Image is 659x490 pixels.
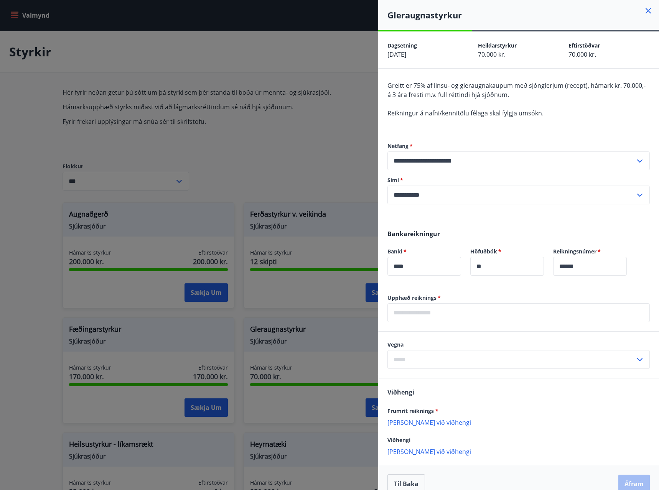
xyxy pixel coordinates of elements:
h4: Gleraugnastyrkur [387,9,659,21]
label: Upphæð reiknings [387,294,650,302]
label: Vegna [387,341,650,349]
span: Greitt er 75% af linsu- og gleraugnakaupum með sjónglerjum (recept), hámark kr. 70.000,- á 3 ára ... [387,81,646,99]
div: Upphæð reiknings [387,303,650,322]
label: Reikningsnúmer [553,248,627,255]
span: 70.000 kr. [478,50,506,59]
span: Eftirstöðvar [568,42,600,49]
label: Netfang [387,142,650,150]
label: Banki [387,248,461,255]
p: [PERSON_NAME] við viðhengi [387,418,650,426]
label: Höfuðbók [470,248,544,255]
span: 70.000 kr. [568,50,596,59]
span: Reikningur á nafni/kennitölu félaga skal fylgja umsókn. [387,109,544,117]
span: Bankareikningur [387,230,440,238]
span: Viðhengi [387,388,414,396]
p: [PERSON_NAME] við viðhengi [387,447,650,455]
span: Dagsetning [387,42,417,49]
span: [DATE] [387,50,406,59]
span: Heildarstyrkur [478,42,517,49]
span: Frumrit reiknings [387,407,438,414]
label: Sími [387,176,650,184]
span: Viðhengi [387,436,410,444]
